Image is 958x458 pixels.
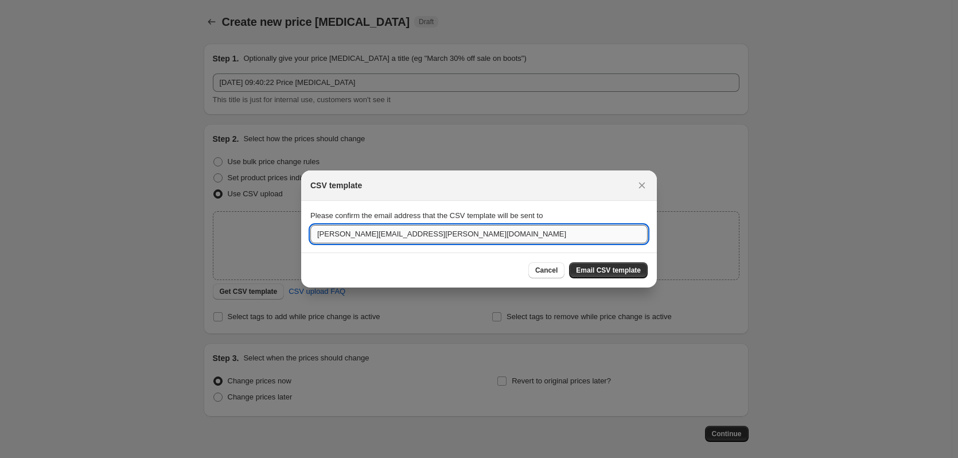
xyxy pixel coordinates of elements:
[569,262,648,278] button: Email CSV template
[310,180,362,191] h2: CSV template
[310,211,543,220] span: Please confirm the email address that the CSV template will be sent to
[576,266,641,275] span: Email CSV template
[634,177,650,193] button: Close
[535,266,558,275] span: Cancel
[528,262,564,278] button: Cancel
